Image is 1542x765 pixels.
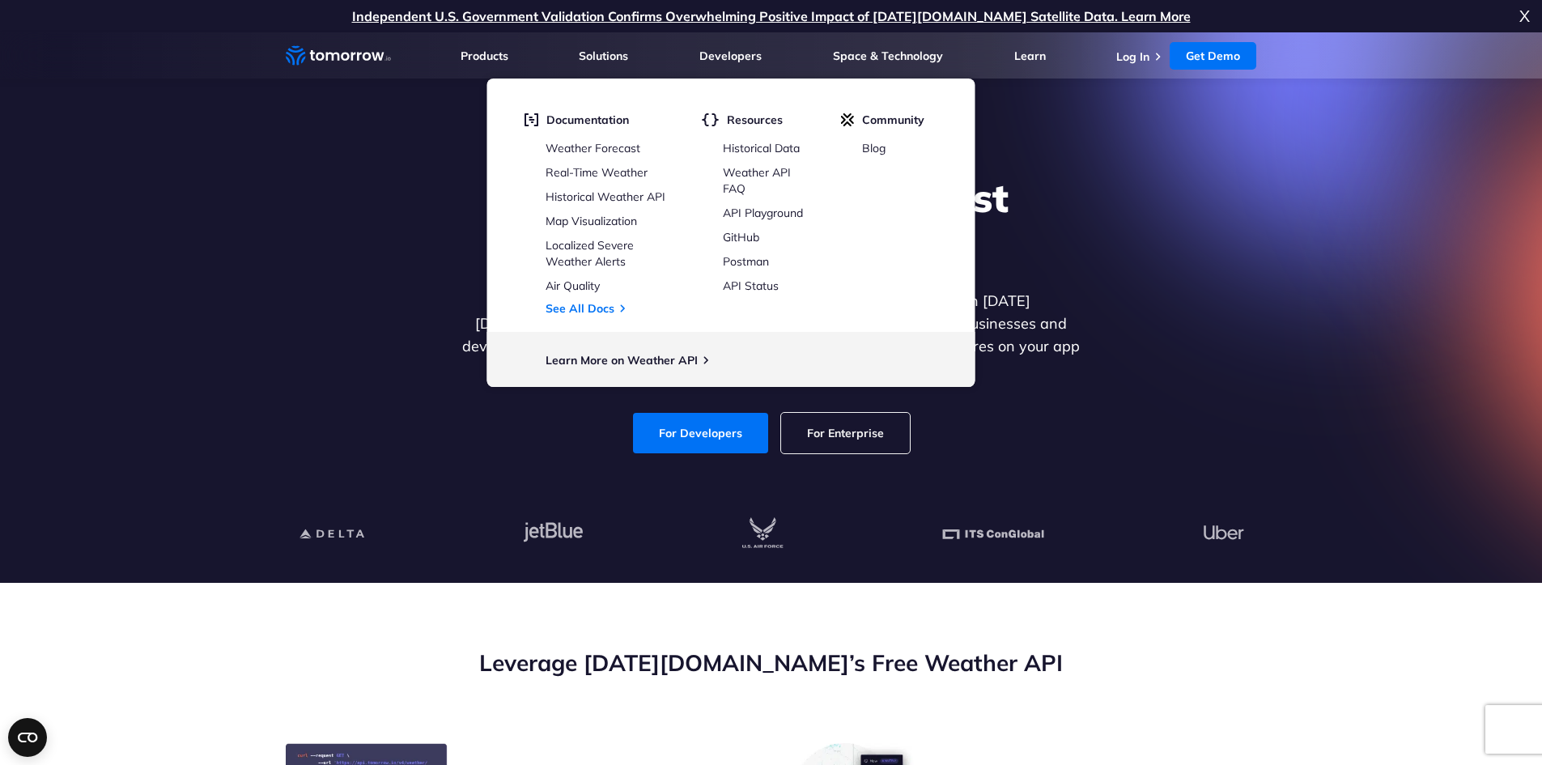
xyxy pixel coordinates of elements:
span: Community [862,113,924,127]
a: Developers [699,49,762,63]
button: Open CMP widget [8,718,47,757]
img: tio-c.svg [840,113,854,127]
a: Postman [723,254,769,269]
span: Documentation [546,113,629,127]
h1: Explore the World’s Best Weather API [459,173,1084,270]
a: Map Visualization [546,214,637,228]
a: Products [461,49,508,63]
a: See All Docs [546,301,614,316]
a: Air Quality [546,278,600,293]
a: GitHub [723,230,759,244]
img: brackets.svg [701,113,719,127]
h2: Leverage [DATE][DOMAIN_NAME]’s Free Weather API [286,648,1257,678]
a: Learn More on Weather API [546,353,698,368]
a: Weather Forecast [546,141,640,155]
a: API Status [723,278,779,293]
a: Weather API FAQ [723,165,791,196]
a: For Developers [633,413,768,453]
a: Home link [286,44,391,68]
span: Resources [727,113,783,127]
a: Historical Data [723,141,800,155]
a: Localized Severe Weather Alerts [546,238,634,269]
a: Space & Technology [833,49,943,63]
a: API Playground [723,206,803,220]
a: Blog [862,141,886,155]
a: For Enterprise [781,413,910,453]
a: Solutions [579,49,628,63]
a: Learn [1014,49,1046,63]
a: Get Demo [1170,42,1256,70]
a: Historical Weather API [546,189,665,204]
a: Independent U.S. Government Validation Confirms Overwhelming Positive Impact of [DATE][DOMAIN_NAM... [352,8,1191,24]
img: doc.svg [524,113,538,127]
p: Get reliable and precise weather data through our free API. Count on [DATE][DOMAIN_NAME] for quic... [459,290,1084,380]
a: Log In [1116,49,1149,64]
a: Real-Time Weather [546,165,648,180]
